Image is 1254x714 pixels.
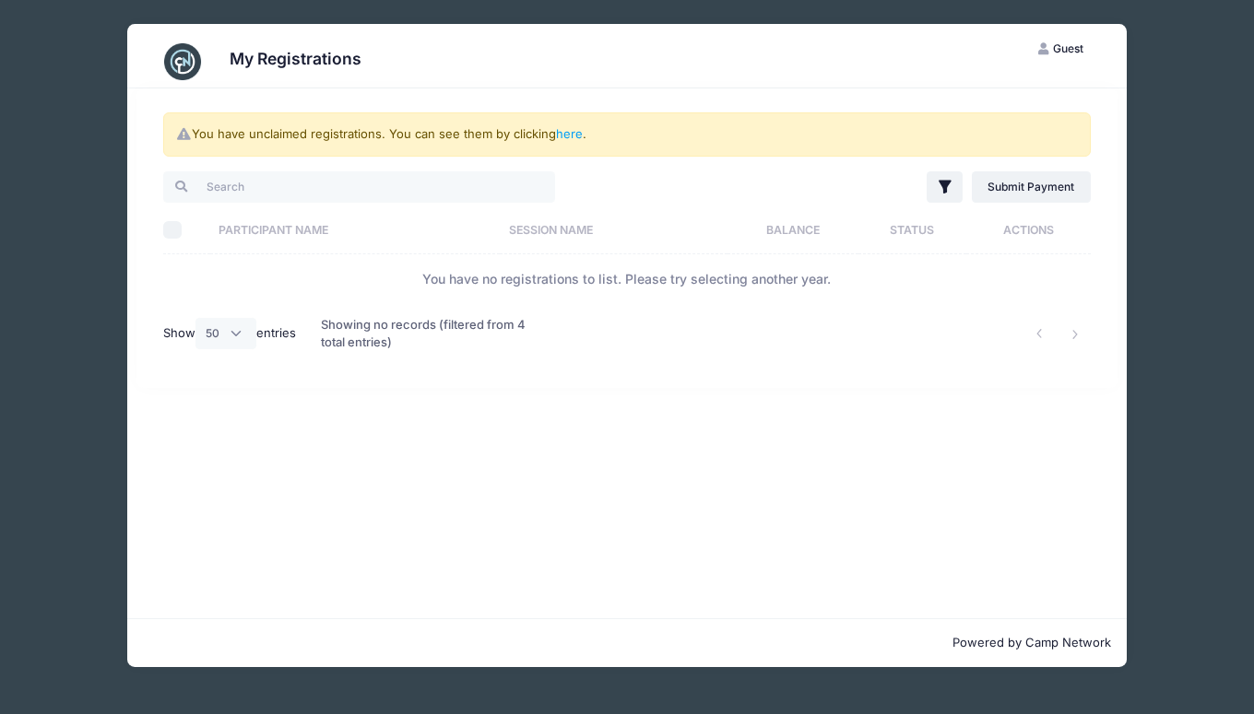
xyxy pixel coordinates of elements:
[321,304,539,364] div: Showing no records (filtered from 4 total entries)
[195,318,256,349] select: Showentries
[728,205,858,254] th: Balance: activate to sort column ascending
[1053,41,1083,55] span: Guest
[556,126,583,141] a: here
[143,634,1112,652] p: Powered by Camp Network
[164,43,201,80] img: CampNetwork
[163,318,296,349] label: Show entries
[163,171,555,203] input: Search
[972,171,1091,203] a: Submit Payment
[210,205,501,254] th: Participant Name: activate to sort column ascending
[163,254,1090,303] td: You have no registrations to list. Please try selecting another year.
[858,205,966,254] th: Status: activate to sort column ascending
[1023,33,1100,64] button: Guest
[163,205,209,254] th: Select All
[230,49,361,68] h3: My Registrations
[163,112,1090,157] div: You have unclaimed registrations. You can see them by clicking .
[966,205,1091,254] th: Actions: activate to sort column ascending
[500,205,727,254] th: Session Name: activate to sort column ascending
